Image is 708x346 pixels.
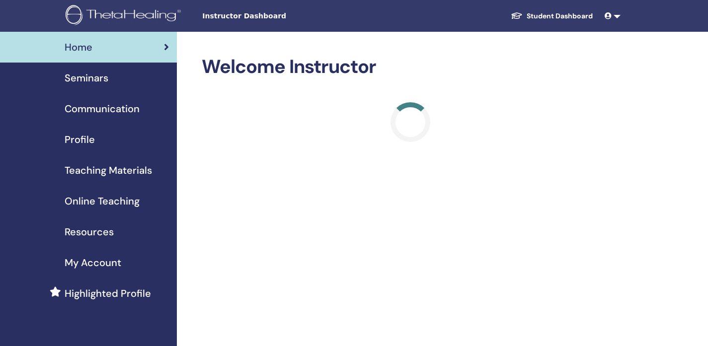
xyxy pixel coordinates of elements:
span: Profile [65,132,95,147]
span: Teaching Materials [65,163,152,178]
span: Resources [65,224,114,239]
span: Instructor Dashboard [202,11,351,21]
img: graduation-cap-white.svg [511,11,523,20]
span: Seminars [65,70,108,85]
span: Online Teaching [65,194,140,208]
h2: Welcome Instructor [202,56,619,78]
span: Home [65,40,92,55]
img: logo.png [66,5,184,27]
a: Student Dashboard [503,7,601,25]
span: Communication [65,101,140,116]
span: My Account [65,255,121,270]
span: Highlighted Profile [65,286,151,301]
